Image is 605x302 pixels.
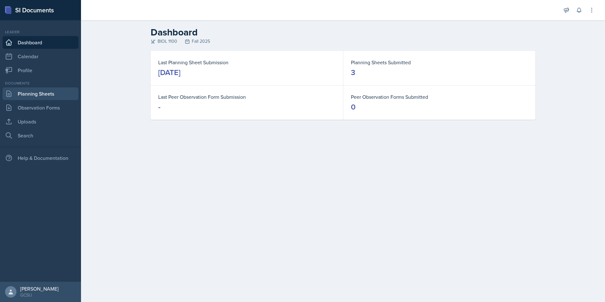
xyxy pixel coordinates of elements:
[3,129,78,142] a: Search
[3,87,78,100] a: Planning Sheets
[20,292,59,298] div: GCSU
[351,93,528,101] dt: Peer Observation Forms Submitted
[158,59,335,66] dt: Last Planning Sheet Submission
[3,80,78,86] div: Documents
[3,64,78,77] a: Profile
[351,102,356,112] div: 0
[158,93,335,101] dt: Last Peer Observation Form Submission
[158,67,180,78] div: [DATE]
[151,27,535,38] h2: Dashboard
[20,286,59,292] div: [PERSON_NAME]
[3,36,78,49] a: Dashboard
[3,115,78,128] a: Uploads
[158,102,160,112] div: -
[351,67,355,78] div: 3
[3,152,78,164] div: Help & Documentation
[351,59,528,66] dt: Planning Sheets Submitted
[151,38,535,45] div: BIOL 1100 Fall 2025
[3,50,78,63] a: Calendar
[3,101,78,114] a: Observation Forms
[3,29,78,35] div: Leader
